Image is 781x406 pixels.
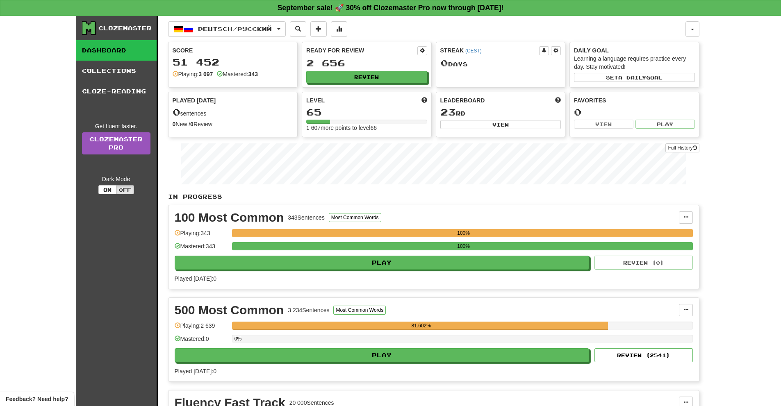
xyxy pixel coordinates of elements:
span: Open feedback widget [6,395,68,403]
div: 3 234 Sentences [288,306,329,314]
a: ClozemasterPro [82,132,150,154]
strong: 343 [248,71,258,77]
div: Streak [440,46,540,54]
span: 0 [440,57,448,68]
button: Add sentence to collection [310,21,327,37]
a: Cloze-Reading [76,81,157,102]
div: Mastered: 343 [175,242,228,256]
strong: September sale! 🚀 30% off Clozemaster Pro now through [DATE]! [278,4,504,12]
div: 100% [235,242,693,250]
div: Clozemaster [98,24,152,32]
strong: 0 [190,121,194,127]
span: Level [306,96,325,104]
div: 65 [306,107,427,117]
button: Review (0) [594,256,693,270]
span: Played [DATE]: 0 [175,368,216,374]
div: Dark Mode [82,175,150,183]
span: This week in points, UTC [555,96,561,104]
div: Score [173,46,294,54]
div: rd [440,107,561,118]
div: 51 452 [173,57,294,67]
button: Play [635,120,695,129]
div: 100 Most Common [175,211,284,224]
button: Deutsch/Русский [168,21,286,37]
div: sentences [173,107,294,118]
div: Playing: [173,70,213,78]
a: Collections [76,61,157,81]
button: Most Common Words [329,213,381,222]
div: Favorites [574,96,695,104]
button: Play [175,256,590,270]
span: Score more points to level up [421,96,427,104]
div: 2 656 [306,58,427,68]
button: Review [306,71,427,83]
button: Full History [665,143,699,152]
strong: 3 097 [198,71,213,77]
div: New / Review [173,120,294,128]
button: Off [116,185,134,194]
button: More stats [331,21,347,37]
div: Day s [440,58,561,68]
div: Playing: 343 [175,229,228,243]
a: Dashboard [76,40,157,61]
span: Leaderboard [440,96,485,104]
div: 100% [235,229,693,237]
div: 343 Sentences [288,213,325,222]
div: Ready for Review [306,46,417,54]
span: Played [DATE]: 0 [175,275,216,282]
span: a daily [618,75,646,80]
div: 500 Most Common [175,304,284,316]
span: 23 [440,106,456,118]
a: (CEST) [465,48,482,54]
div: 1 607 more points to level 66 [306,124,427,132]
button: Seta dailygoal [574,73,695,82]
div: Daily Goal [574,46,695,54]
div: 0 [574,107,695,117]
span: Played [DATE] [173,96,216,104]
button: Review (2541) [594,348,693,362]
button: View [574,120,633,129]
p: In Progress [168,193,699,201]
div: 81.602% [235,322,608,330]
span: Deutsch / Русский [198,25,272,32]
button: Most Common Words [333,306,386,315]
button: On [98,185,116,194]
div: Mastered: 0 [175,335,228,348]
div: Playing: 2 639 [175,322,228,335]
div: Get fluent faster. [82,122,150,130]
button: Search sentences [290,21,306,37]
button: Play [175,348,590,362]
span: 0 [173,106,180,118]
button: View [440,120,561,129]
div: Learning a language requires practice every day. Stay motivated! [574,54,695,71]
div: Mastered: [217,70,258,78]
strong: 0 [173,121,176,127]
